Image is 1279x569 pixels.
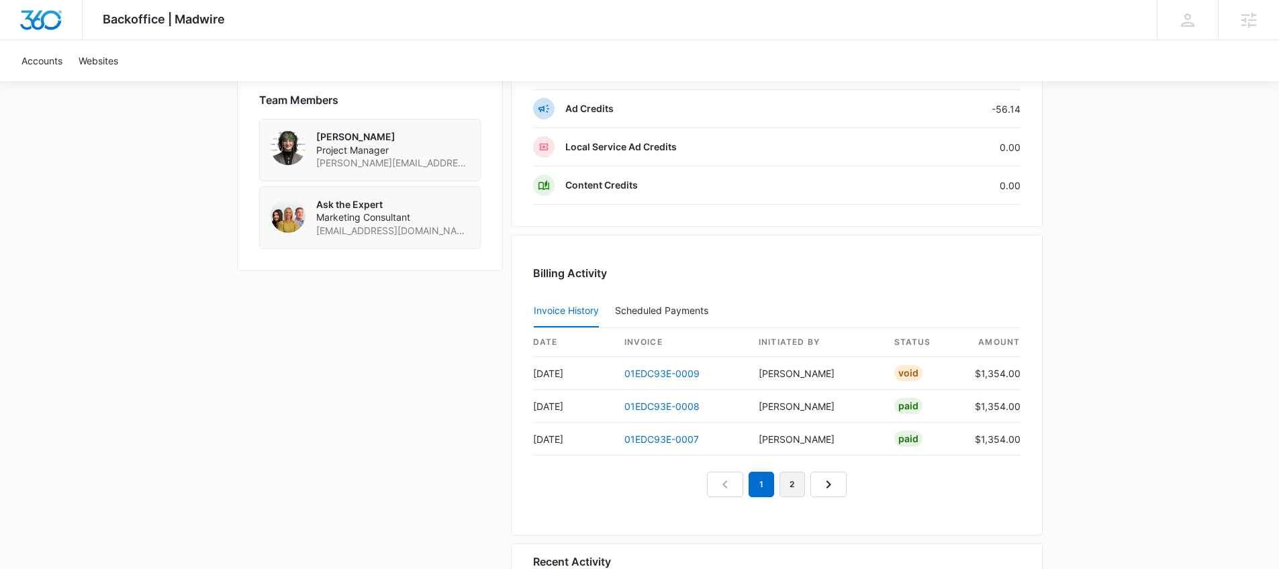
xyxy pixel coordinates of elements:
[259,92,338,108] span: Team Members
[878,128,1021,166] td: 0.00
[894,398,922,414] div: Paid
[748,328,884,357] th: Initiated By
[964,390,1021,423] td: $1,354.00
[316,144,469,157] span: Project Manager
[894,365,922,381] div: Void
[964,357,1021,390] td: $1,354.00
[964,328,1021,357] th: amount
[748,423,884,456] td: [PERSON_NAME]
[70,40,126,81] a: Websites
[624,368,700,379] a: 01EDC93E-0009
[748,390,884,423] td: [PERSON_NAME]
[565,102,614,115] p: Ad Credits
[271,198,305,233] img: Ask the Expert
[749,472,774,497] em: 1
[316,224,469,238] span: [EMAIL_ADDRESS][DOMAIN_NAME]
[316,198,469,211] p: Ask the Expert
[964,423,1021,456] td: $1,354.00
[878,166,1021,205] td: 0.00
[533,423,614,456] td: [DATE]
[271,130,305,165] img: Percy Ackerman
[533,265,1021,281] h3: Billing Activity
[565,140,677,154] p: Local Service Ad Credits
[878,90,1021,128] td: -56.14
[810,472,847,497] a: Next Page
[614,328,748,357] th: invoice
[533,328,614,357] th: date
[894,431,922,447] div: Paid
[748,357,884,390] td: [PERSON_NAME]
[316,211,469,224] span: Marketing Consultant
[615,306,714,315] div: Scheduled Payments
[779,472,805,497] a: Page 2
[624,401,700,412] a: 01EDC93E-0008
[13,40,70,81] a: Accounts
[884,328,964,357] th: status
[565,178,638,192] p: Content Credits
[534,295,599,327] button: Invoice History
[624,433,699,445] a: 01EDC93E-0007
[316,130,469,144] p: [PERSON_NAME]
[316,156,469,170] span: [PERSON_NAME][EMAIL_ADDRESS][PERSON_NAME][DOMAIN_NAME]
[533,357,614,390] td: [DATE]
[707,472,847,497] nav: Pagination
[103,12,225,26] span: Backoffice | Madwire
[533,390,614,423] td: [DATE]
